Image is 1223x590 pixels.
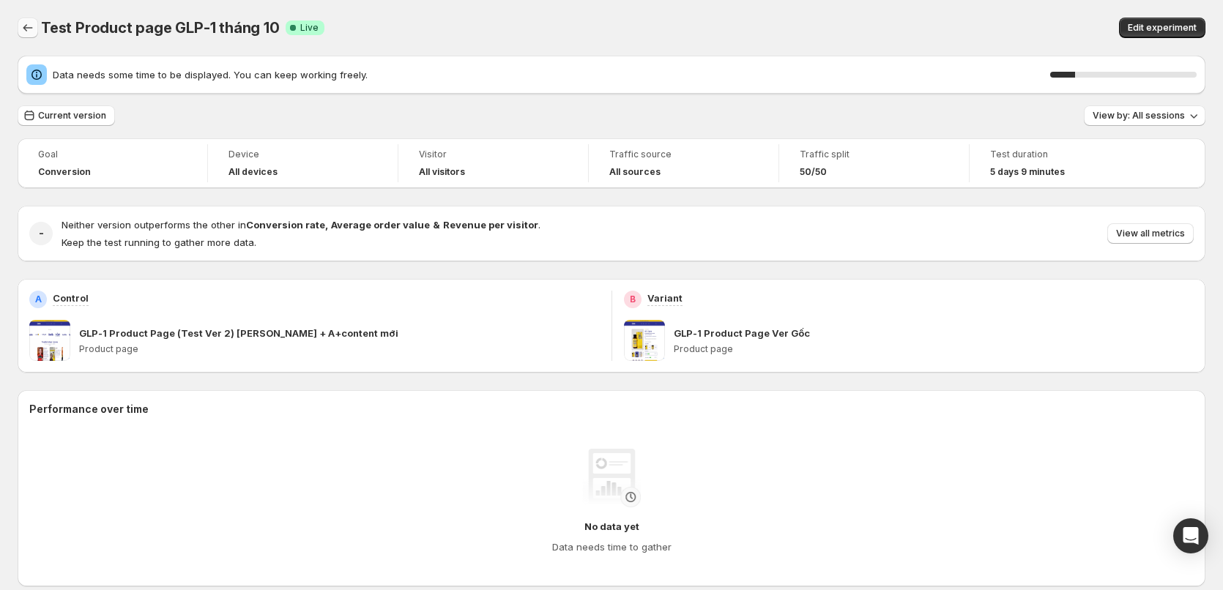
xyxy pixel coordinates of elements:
[584,519,639,534] h4: No data yet
[79,326,398,340] p: GLP-1 Product Page (Test Ver 2) [PERSON_NAME] + A+content mới
[41,19,280,37] span: Test Product page GLP-1 tháng 10
[990,149,1140,160] span: Test duration
[1173,518,1208,553] div: Open Intercom Messenger
[443,219,538,231] strong: Revenue per visitor
[53,291,89,305] p: Control
[38,147,187,179] a: GoalConversion
[228,166,278,178] h4: All devices
[800,149,948,160] span: Traffic split
[990,166,1065,178] span: 5 days 9 minutes
[331,219,430,231] strong: Average order value
[228,147,377,179] a: DeviceAll devices
[39,226,44,241] h2: -
[1107,223,1194,244] button: View all metrics
[419,149,568,160] span: Visitor
[647,291,683,305] p: Variant
[1093,110,1185,122] span: View by: All sessions
[582,449,641,507] img: No data yet
[38,149,187,160] span: Goal
[1128,22,1197,34] span: Edit experiment
[552,539,672,554] h4: Data needs time to gather
[300,22,319,34] span: Live
[1119,18,1205,38] button: Edit experiment
[29,320,70,361] img: GLP-1 Product Page (Test Ver 2) Ảnh + A+content mới
[674,343,1194,355] p: Product page
[246,219,325,231] strong: Conversion rate
[18,18,38,38] button: Back
[62,236,256,248] span: Keep the test running to gather more data.
[53,67,1050,82] span: Data needs some time to be displayed. You can keep working freely.
[62,219,540,231] span: Neither version outperforms the other in .
[419,147,568,179] a: VisitorAll visitors
[419,166,465,178] h4: All visitors
[1116,228,1185,239] span: View all metrics
[38,110,106,122] span: Current version
[674,326,810,340] p: GLP-1 Product Page Ver Gốc
[38,166,91,178] span: Conversion
[800,166,827,178] span: 50/50
[609,166,661,178] h4: All sources
[800,147,948,179] a: Traffic split50/50
[630,294,636,305] h2: B
[79,343,600,355] p: Product page
[609,147,758,179] a: Traffic sourceAll sources
[18,105,115,126] button: Current version
[990,147,1140,179] a: Test duration5 days 9 minutes
[228,149,377,160] span: Device
[624,320,665,361] img: GLP-1 Product Page Ver Gốc
[1084,105,1205,126] button: View by: All sessions
[433,219,440,231] strong: &
[325,219,328,231] strong: ,
[29,402,1194,417] h2: Performance over time
[609,149,758,160] span: Traffic source
[35,294,42,305] h2: A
